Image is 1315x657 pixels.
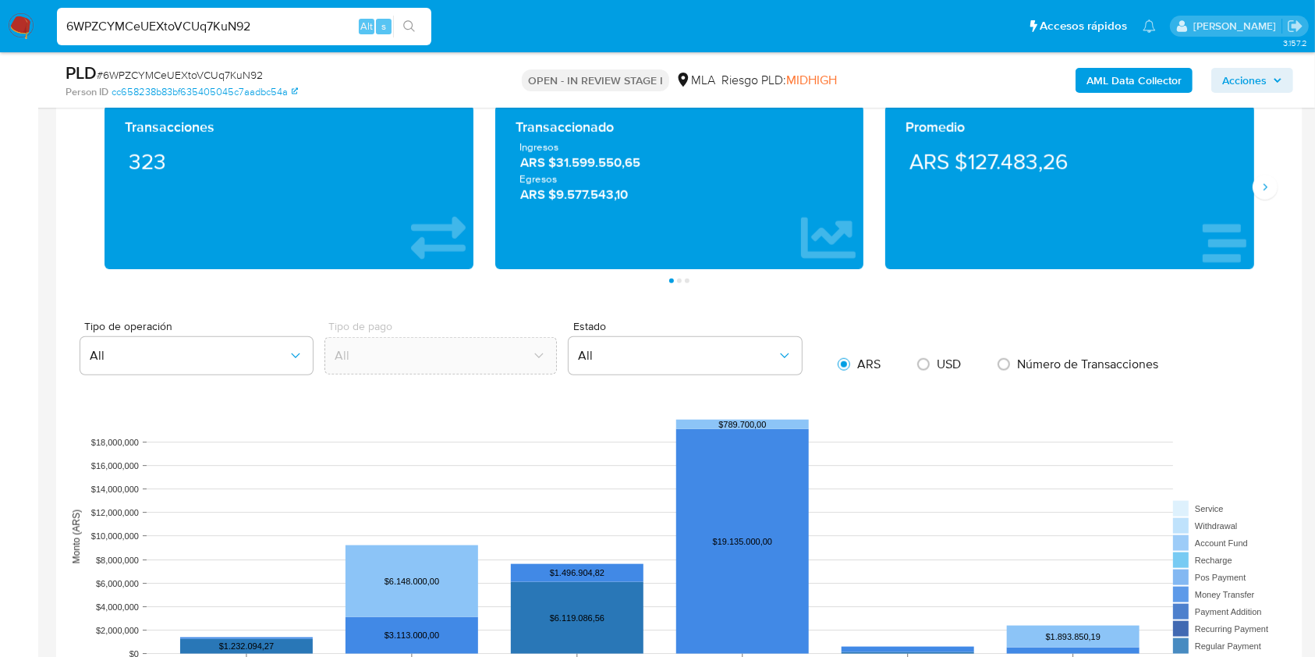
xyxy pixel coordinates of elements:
[675,72,715,89] div: MLA
[1222,68,1267,93] span: Acciones
[1076,68,1193,93] button: AML Data Collector
[1287,18,1303,34] a: Salir
[393,16,425,37] button: search-icon
[57,16,431,37] input: Buscar usuario o caso...
[1143,20,1156,33] a: Notificaciones
[97,67,263,83] span: # 6WPZCYMCeUEXtoVCUq7KuN92
[381,19,386,34] span: s
[112,85,298,99] a: cc658238b83bf635405045c7aadbc54a
[721,72,837,89] span: Riesgo PLD:
[1040,18,1127,34] span: Accesos rápidos
[522,69,669,91] p: OPEN - IN REVIEW STAGE I
[66,60,97,85] b: PLD
[786,71,837,89] span: MIDHIGH
[1211,68,1293,93] button: Acciones
[1193,19,1281,34] p: julieta.rodriguez@mercadolibre.com
[1086,68,1182,93] b: AML Data Collector
[360,19,373,34] span: Alt
[66,85,108,99] b: Person ID
[1283,37,1307,49] span: 3.157.2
